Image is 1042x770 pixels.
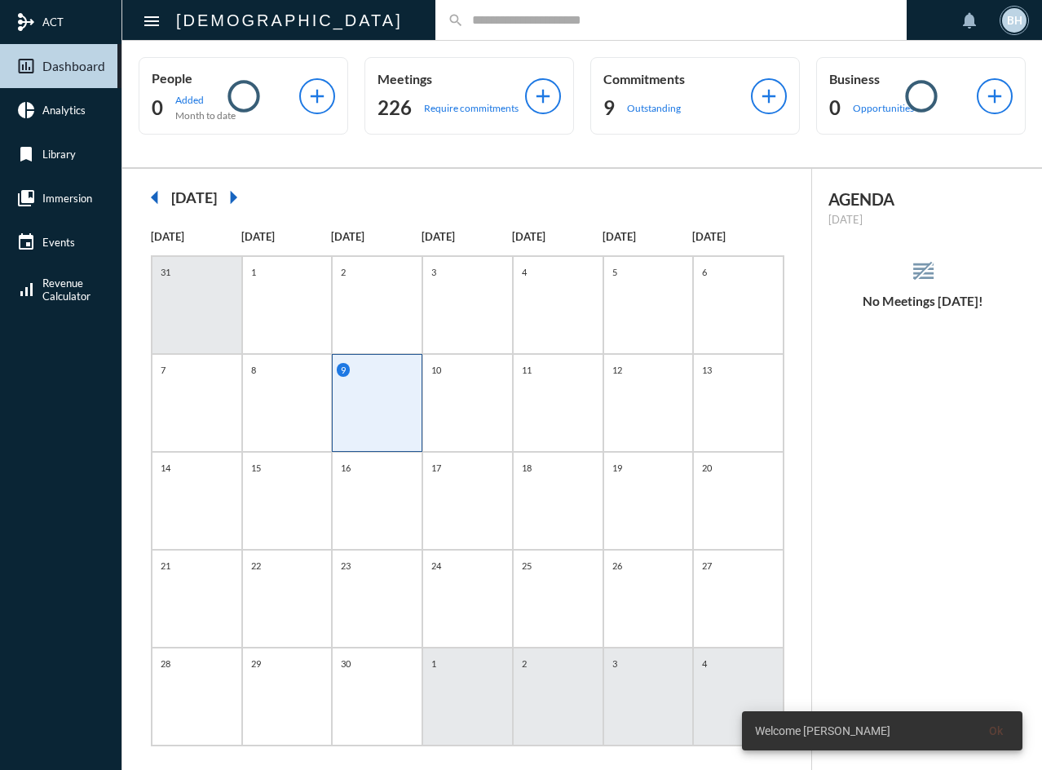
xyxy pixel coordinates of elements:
mat-icon: pie_chart [16,100,36,120]
p: 31 [157,265,174,279]
p: 16 [337,461,355,475]
div: BH [1002,8,1027,33]
span: Dashboard [42,59,105,73]
h2: 9 [603,95,615,121]
p: 2 [337,265,350,279]
p: 24 [427,559,445,573]
mat-icon: bookmark [16,144,36,164]
p: 9 [337,363,350,377]
mat-icon: add [757,85,780,108]
p: 1 [247,265,260,279]
p: 13 [698,363,716,377]
p: [DATE] [512,230,603,243]
p: Outstanding [627,102,681,114]
p: 18 [518,461,536,475]
span: Events [42,236,75,249]
p: 12 [608,363,626,377]
button: Ok [976,716,1016,746]
p: 8 [247,363,260,377]
mat-icon: notifications [960,11,979,30]
p: 17 [427,461,445,475]
p: [DATE] [828,213,1018,226]
p: 1 [427,657,440,670]
p: 10 [427,363,445,377]
p: 27 [698,559,716,573]
p: 4 [698,657,711,670]
p: 21 [157,559,174,573]
p: 29 [247,657,265,670]
h2: AGENDA [828,189,1018,209]
h2: 226 [378,95,412,121]
p: 25 [518,559,536,573]
mat-icon: arrow_right [217,181,249,214]
p: 7 [157,363,170,377]
p: 6 [698,265,711,279]
h5: No Meetings [DATE]! [812,294,1034,308]
p: 30 [337,657,355,670]
mat-icon: insert_chart_outlined [16,56,36,76]
p: Require commitments [424,102,519,114]
p: [DATE] [603,230,693,243]
mat-icon: arrow_left [139,181,171,214]
p: 26 [608,559,626,573]
p: [DATE] [331,230,422,243]
span: ACT [42,15,64,29]
h2: [DATE] [171,188,217,206]
mat-icon: Side nav toggle icon [142,11,161,31]
span: Welcome [PERSON_NAME] [755,723,890,739]
p: 2 [518,657,531,670]
p: 28 [157,657,174,670]
mat-icon: mediation [16,12,36,32]
mat-icon: reorder [910,258,937,285]
mat-icon: search [448,12,464,29]
button: Toggle sidenav [135,4,168,37]
span: Ok [989,724,1003,737]
p: Meetings [378,71,525,86]
mat-icon: signal_cellular_alt [16,280,36,299]
span: Library [42,148,76,161]
span: Immersion [42,192,92,205]
mat-icon: collections_bookmark [16,188,36,208]
p: 4 [518,265,531,279]
mat-icon: event [16,232,36,252]
p: 3 [427,265,440,279]
h2: [DEMOGRAPHIC_DATA] [176,7,403,33]
span: Analytics [42,104,86,117]
p: 3 [608,657,621,670]
p: 22 [247,559,265,573]
p: 20 [698,461,716,475]
p: 23 [337,559,355,573]
p: 19 [608,461,626,475]
p: 11 [518,363,536,377]
p: [DATE] [422,230,512,243]
p: 14 [157,461,174,475]
p: Commitments [603,71,751,86]
p: [DATE] [151,230,241,243]
mat-icon: add [532,85,554,108]
span: Revenue Calculator [42,277,91,303]
p: 15 [247,461,265,475]
p: [DATE] [241,230,332,243]
p: 5 [608,265,621,279]
p: [DATE] [692,230,783,243]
